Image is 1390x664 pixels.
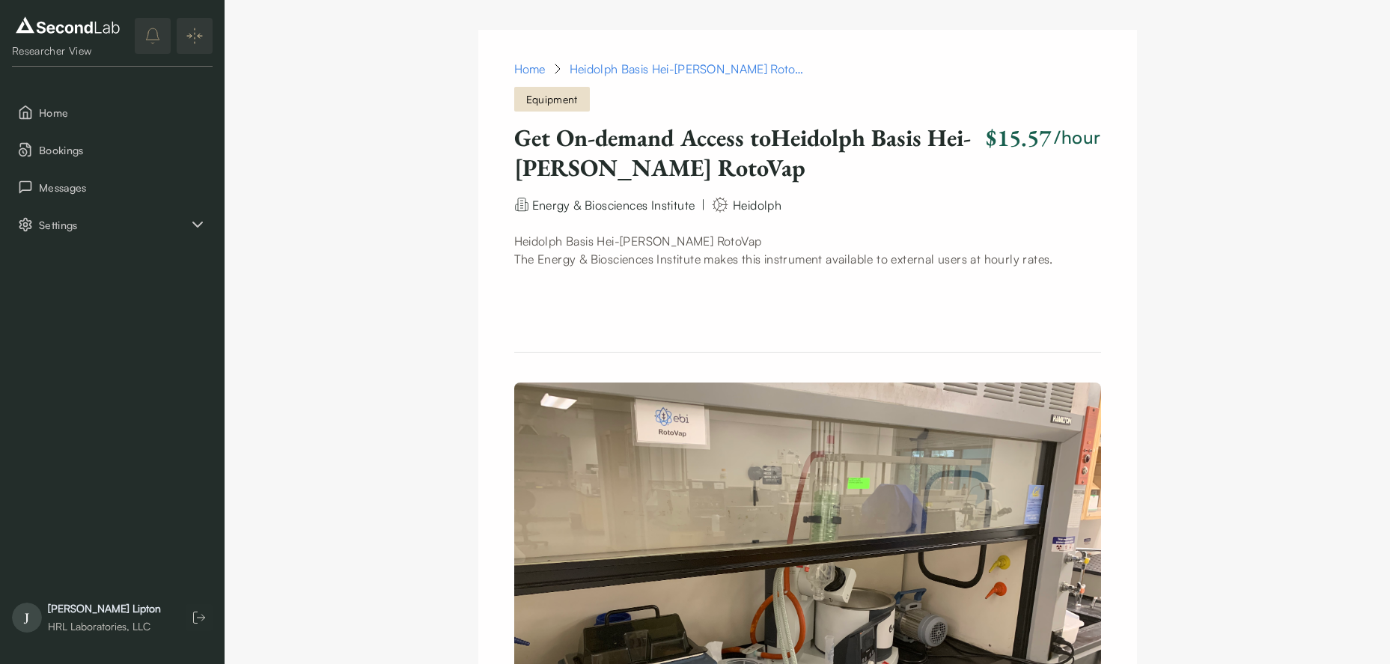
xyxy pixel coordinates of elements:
[12,13,124,37] img: logo
[701,195,705,213] div: |
[733,197,781,212] span: Heidolph
[514,250,1101,268] p: The Energy & Biosciences Institute makes this instrument available to external users at hourly ra...
[711,195,729,214] img: manufacturer
[39,217,189,233] span: Settings
[532,198,695,213] span: Energy & Biosciences Institute
[177,18,213,54] button: Expand/Collapse sidebar
[12,171,213,203] button: Messages
[48,619,161,634] div: HRL Laboratories, LLC
[514,123,981,183] h1: Get On-demand Access to Heidolph Basis Hei-[PERSON_NAME] RotoVap
[39,105,207,121] span: Home
[514,60,546,78] a: Home
[135,18,171,54] button: notifications
[12,43,124,58] div: Researcher View
[12,603,42,633] span: J
[514,232,1101,250] p: Heidolph Basis Hei-[PERSON_NAME] RotoVap
[39,180,207,195] span: Messages
[12,97,213,128] button: Home
[12,134,213,165] button: Bookings
[514,87,590,112] span: Equipment
[12,209,213,240] button: Settings
[12,209,213,240] div: Settings sub items
[986,123,1051,153] h2: $15.57
[1054,125,1100,150] h3: /hour
[532,196,695,211] a: Energy & Biosciences Institute
[186,604,213,631] button: Log out
[48,601,161,616] div: [PERSON_NAME] Lipton
[570,60,809,78] div: Heidolph Basis Hei-VAP HL RotoVap
[39,142,207,158] span: Bookings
